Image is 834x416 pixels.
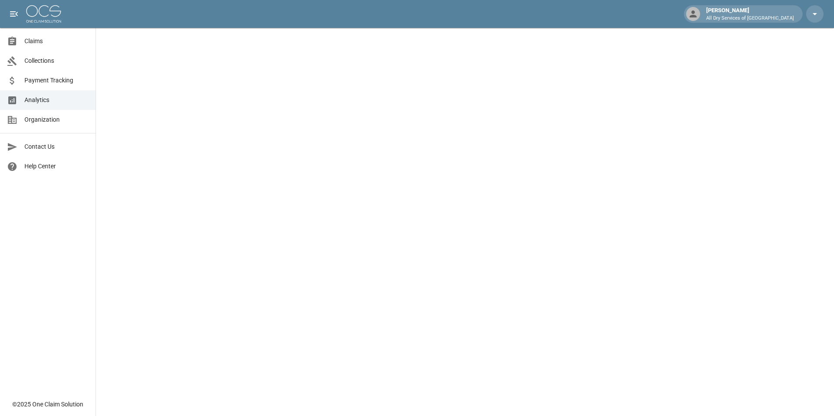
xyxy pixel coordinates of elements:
span: Organization [24,115,89,124]
p: All Dry Services of [GEOGRAPHIC_DATA] [706,15,794,22]
img: ocs-logo-white-transparent.png [26,5,61,23]
span: Help Center [24,162,89,171]
button: open drawer [5,5,23,23]
div: [PERSON_NAME] [703,6,797,22]
iframe: Embedded Dashboard [96,28,834,413]
div: © 2025 One Claim Solution [12,400,83,409]
span: Contact Us [24,142,89,151]
span: Claims [24,37,89,46]
span: Analytics [24,95,89,105]
span: Payment Tracking [24,76,89,85]
span: Collections [24,56,89,65]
